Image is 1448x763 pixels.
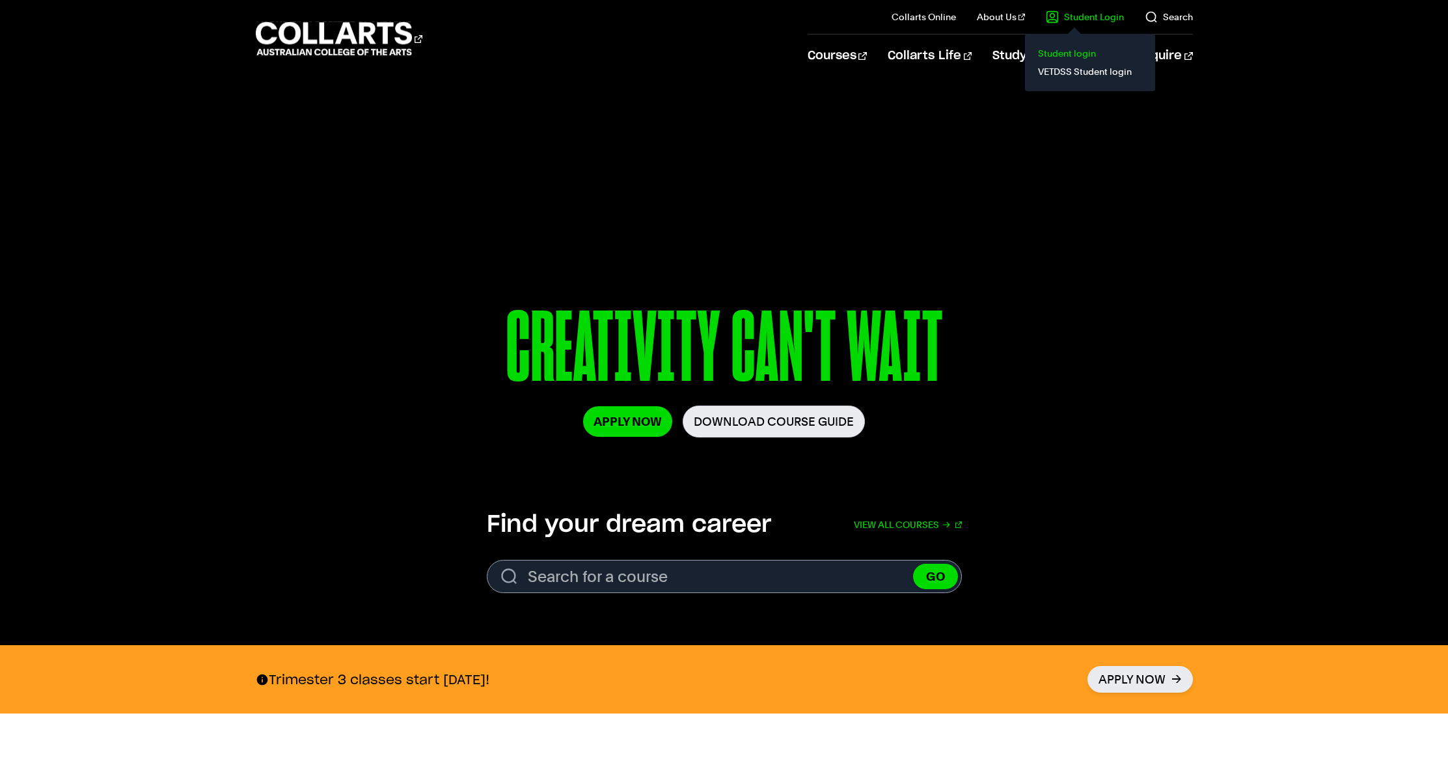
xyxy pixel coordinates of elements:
[977,10,1025,23] a: About Us
[1035,62,1145,81] a: VETDSS Student login
[1145,10,1193,23] a: Search
[1046,10,1124,23] a: Student Login
[487,560,962,593] form: Search
[992,35,1115,77] a: Study Information
[808,35,867,77] a: Courses
[892,10,956,23] a: Collarts Online
[1136,35,1192,77] a: Enquire
[1035,44,1145,62] a: Student login
[256,20,422,57] div: Go to homepage
[913,564,958,589] button: GO
[1087,666,1193,693] a: Apply Now
[487,510,771,539] h2: Find your dream career
[888,35,972,77] a: Collarts Life
[683,406,865,437] a: Download Course Guide
[379,298,1070,406] p: CREATIVITY CAN'T WAIT
[854,510,962,539] a: View all courses
[583,406,672,437] a: Apply Now
[256,671,489,688] p: Trimester 3 classes start [DATE]!
[487,560,962,593] input: Search for a course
